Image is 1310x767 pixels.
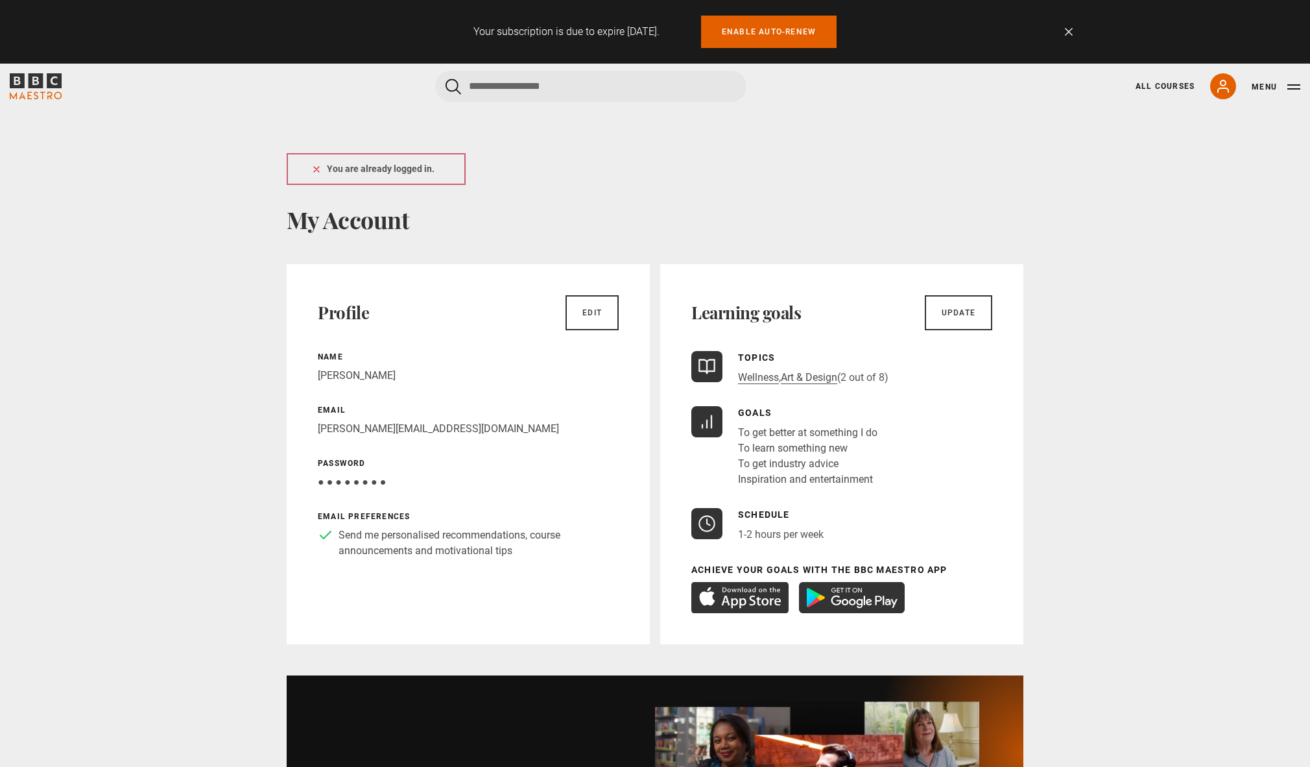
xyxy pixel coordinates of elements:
li: To learn something new [738,441,877,456]
li: Inspiration and entertainment [738,472,877,487]
li: To get better at something I do [738,425,877,441]
p: Password [318,457,619,469]
input: Search [435,71,746,102]
p: Goals [738,406,877,420]
a: Enable auto-renew [701,16,837,48]
p: , (2 out of 8) [738,370,888,385]
button: Toggle navigation [1252,80,1300,93]
div: You are already logged in. [287,153,466,185]
a: All Courses [1136,80,1195,92]
p: 1-2 hours per week [738,527,824,542]
p: Email preferences [318,511,619,522]
p: Topics [738,351,888,365]
p: Send me personalised recommendations, course announcements and motivational tips [339,528,619,559]
p: Name [318,351,619,363]
h1: My Account [287,206,1023,233]
p: Your subscription is due to expire [DATE]. [473,24,660,40]
a: Art & Design [781,371,837,384]
svg: BBC Maestro [10,73,62,99]
p: [PERSON_NAME][EMAIL_ADDRESS][DOMAIN_NAME] [318,421,619,437]
a: Wellness [738,371,779,384]
h2: Profile [318,302,369,323]
p: Email [318,404,619,416]
a: Edit [566,295,619,330]
button: Submit the search query [446,79,461,95]
a: Update [925,295,992,330]
p: Schedule [738,508,824,522]
p: Achieve your goals with the BBC Maestro App [691,563,992,577]
p: [PERSON_NAME] [318,368,619,383]
span: ● ● ● ● ● ● ● ● [318,476,386,488]
h2: Learning goals [691,302,801,323]
li: To get industry advice [738,456,877,472]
